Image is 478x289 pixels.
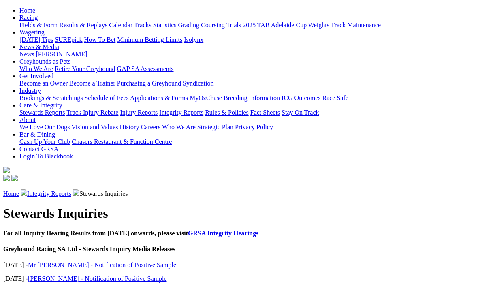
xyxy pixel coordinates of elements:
a: Calendar [109,21,132,28]
div: Bar & Dining [19,138,475,146]
a: Syndication [183,80,213,87]
a: Care & Integrity [19,102,62,109]
a: How To Bet [84,36,116,43]
img: facebook.svg [3,175,10,181]
a: [PERSON_NAME] - Notification of Positive Sample [28,275,167,282]
a: Tracks [134,21,152,28]
a: Bar & Dining [19,131,55,138]
a: Become an Owner [19,80,68,87]
a: Home [3,190,19,197]
a: Who We Are [19,65,53,72]
a: [DATE] Tips [19,36,53,43]
a: Strategic Plan [197,124,233,131]
a: We Love Our Dogs [19,124,70,131]
a: Industry [19,87,41,94]
img: chevron-right.svg [73,189,79,196]
a: Applications & Forms [130,94,188,101]
a: Bookings & Scratchings [19,94,83,101]
a: SUREpick [55,36,82,43]
a: Grading [178,21,199,28]
a: Minimum Betting Limits [117,36,182,43]
a: Get Involved [19,73,53,79]
img: chevron-right.svg [21,189,27,196]
a: GRSA Integrity Hearings [188,230,258,237]
a: Stay On Track [282,109,319,116]
a: Schedule of Fees [84,94,128,101]
a: Race Safe [322,94,348,101]
a: Wagering [19,29,45,36]
a: Cash Up Your Club [19,138,70,145]
b: For all Inquiry Hearing Results from [DATE] onwards, please visit [3,230,258,237]
a: Results & Replays [59,21,107,28]
a: Fields & Form [19,21,58,28]
a: Login To Blackbook [19,153,73,160]
div: Industry [19,94,475,102]
a: News & Media [19,43,59,50]
a: Racing [19,14,38,21]
h1: Stewards Inquiries [3,206,475,221]
a: Integrity Reports [27,190,71,197]
div: About [19,124,475,131]
a: Trials [226,21,241,28]
p: [DATE] - [3,261,475,269]
a: Privacy Policy [235,124,273,131]
a: Integrity Reports [159,109,203,116]
a: Become a Trainer [69,80,115,87]
a: Injury Reports [120,109,158,116]
div: Greyhounds as Pets [19,65,475,73]
h4: Greyhound Racing SA Ltd - Stewards Inquiry Media Releases [3,246,475,253]
a: ICG Outcomes [282,94,320,101]
a: GAP SA Assessments [117,65,174,72]
a: Weights [308,21,329,28]
img: logo-grsa-white.png [3,167,10,173]
div: News & Media [19,51,475,58]
p: [DATE] - [3,275,475,283]
a: Greyhounds as Pets [19,58,70,65]
a: Careers [141,124,160,131]
a: Contact GRSA [19,146,58,152]
a: [PERSON_NAME] [36,51,87,58]
div: Racing [19,21,475,29]
div: Wagering [19,36,475,43]
p: Stewards Inquiries [3,189,475,197]
a: News [19,51,34,58]
a: Vision and Values [71,124,118,131]
div: Care & Integrity [19,109,475,116]
a: Chasers Restaurant & Function Centre [72,138,172,145]
a: Track Maintenance [331,21,381,28]
a: Rules & Policies [205,109,249,116]
a: 2025 TAB Adelaide Cup [243,21,307,28]
a: History [119,124,139,131]
a: Fact Sheets [250,109,280,116]
a: Retire Your Greyhound [55,65,115,72]
img: twitter.svg [11,175,18,181]
div: Get Involved [19,80,475,87]
a: Track Injury Rebate [66,109,118,116]
a: Isolynx [184,36,203,43]
a: About [19,116,36,123]
a: Breeding Information [224,94,280,101]
a: Coursing [201,21,225,28]
a: Stewards Reports [19,109,65,116]
a: Who We Are [162,124,196,131]
a: Purchasing a Greyhound [117,80,181,87]
a: Mr [PERSON_NAME] - Notification of Positive Sample [28,261,176,268]
a: MyOzChase [190,94,222,101]
a: Home [19,7,35,14]
a: Statistics [153,21,177,28]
